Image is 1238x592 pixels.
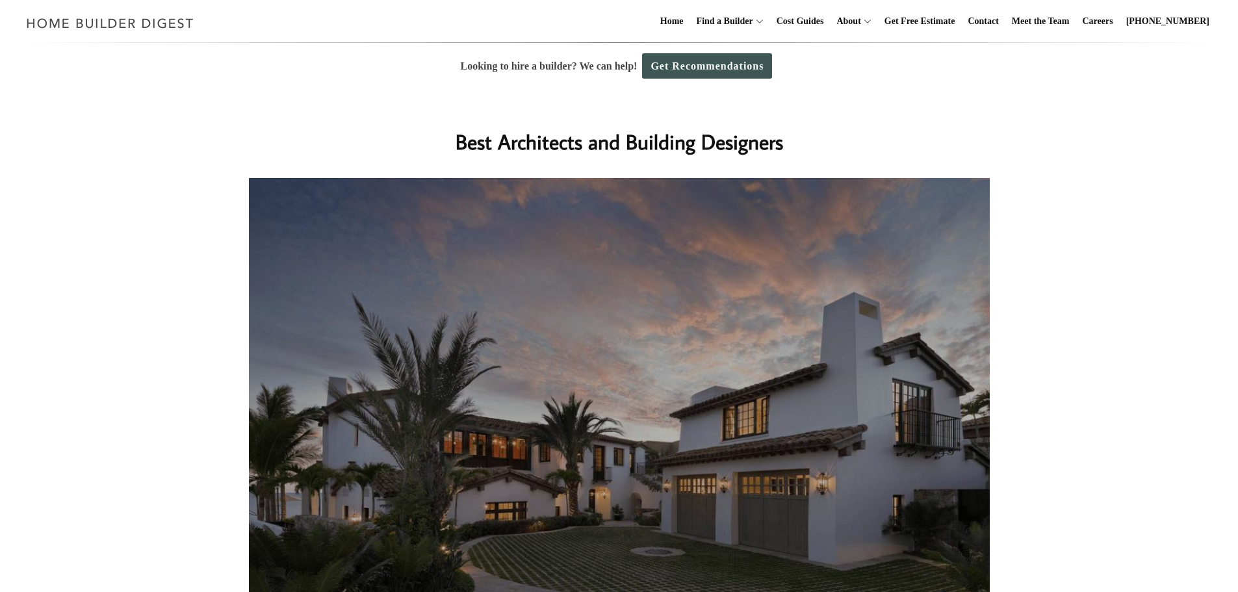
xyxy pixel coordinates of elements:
[1121,1,1215,42] a: [PHONE_NUMBER]
[879,1,961,42] a: Get Free Estimate
[655,1,689,42] a: Home
[21,10,200,36] img: Home Builder Digest
[1077,1,1118,42] a: Careers
[831,1,860,42] a: About
[1007,1,1075,42] a: Meet the Team
[771,1,829,42] a: Cost Guides
[962,1,1003,42] a: Contact
[691,1,753,42] a: Find a Builder
[360,126,879,157] h1: Best Architects and Building Designers
[642,53,772,79] a: Get Recommendations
